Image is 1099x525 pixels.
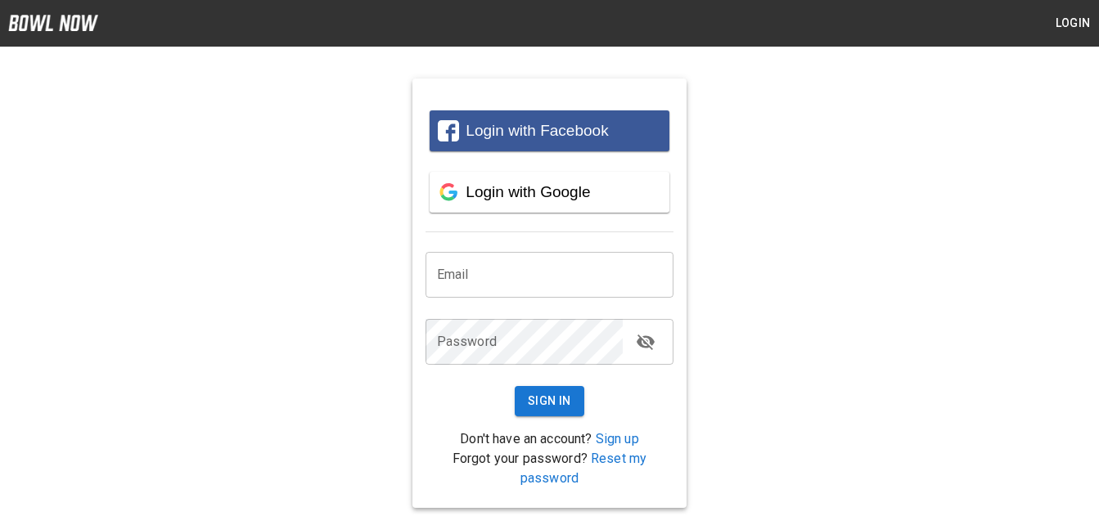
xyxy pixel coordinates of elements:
[426,429,674,449] p: Don't have an account?
[8,15,98,31] img: logo
[596,431,639,446] a: Sign up
[430,172,670,213] button: Login with Google
[520,451,646,486] a: Reset my password
[426,449,674,488] p: Forgot your password?
[1047,8,1099,38] button: Login
[430,110,670,151] button: Login with Facebook
[466,183,590,200] span: Login with Google
[629,325,662,358] button: toggle password visibility
[466,122,608,139] span: Login with Facebook
[515,386,584,416] button: Sign In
